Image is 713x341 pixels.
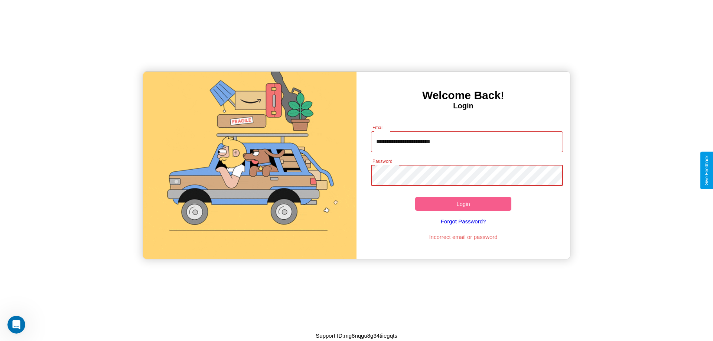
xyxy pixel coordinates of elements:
div: Give Feedback [704,155,709,186]
h3: Welcome Back! [356,89,570,102]
button: Login [415,197,511,211]
img: gif [143,72,356,259]
p: Support ID: mg8nqgu8g34tiiegqts [316,331,397,341]
label: Password [372,158,392,164]
a: Forgot Password? [367,211,560,232]
label: Email [372,124,384,131]
h4: Login [356,102,570,110]
iframe: Intercom live chat [7,316,25,334]
p: Incorrect email or password [367,232,560,242]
